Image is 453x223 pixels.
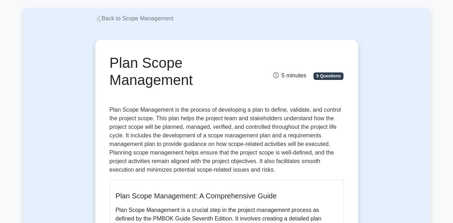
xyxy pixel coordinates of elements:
h1: Plan Scope Management [110,54,263,88]
h5: Plan Scope Management: A Comprehensive Guide [116,192,338,200]
span: 5 minutes [273,72,306,78]
span: 5 Questions [313,72,343,80]
a: Back to Scope Management [95,15,173,21]
p: Plan Scope Management is the process of developing a plan to define, validate, and control the pr... [110,106,344,174]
